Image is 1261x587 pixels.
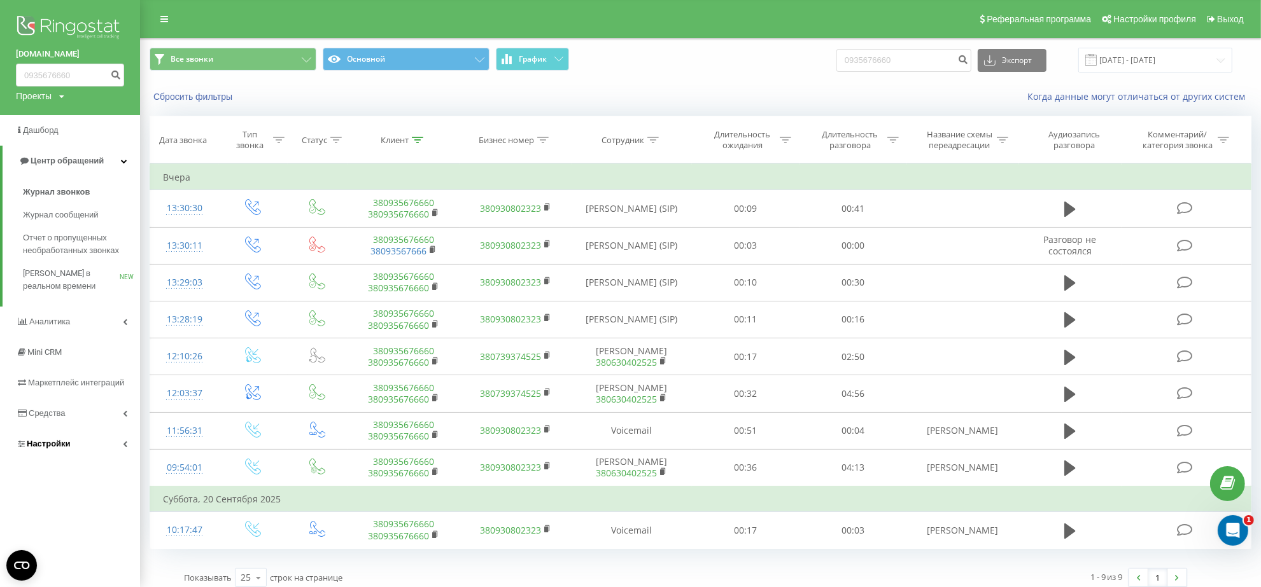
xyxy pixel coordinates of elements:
td: Суббота, 20 Сентября 2025 [150,487,1251,512]
span: Выход [1217,14,1244,24]
div: В случае возникновения вопросов — обращайтесь, всегда рады помочь! :)have a good day [10,260,209,437]
img: Ringostat logo [16,13,124,45]
div: Сотрудник [602,135,644,146]
span: Настройки [27,439,71,448]
a: 380935676660 [373,518,434,530]
img: have a good day [20,293,191,429]
iframe: Intercom live chat [1218,515,1248,546]
a: Центр обращений [3,146,140,176]
td: 00:17 [692,512,800,549]
a: Журнал звонков [23,181,140,204]
td: 00:00 [800,227,907,264]
td: 00:30 [800,264,907,301]
td: [PERSON_NAME] (SIP) [572,264,692,301]
td: [PERSON_NAME] (SIP) [572,301,692,338]
a: 380935676660 [368,356,429,368]
a: 380935676660 [368,430,429,442]
td: 04:13 [800,449,907,487]
a: [DOMAIN_NAME] [16,48,124,60]
button: Основной [323,48,490,71]
div: 25 [241,571,251,584]
td: 00:17 [692,338,800,375]
a: 380630402525 [596,393,657,405]
td: 00:11 [692,301,800,338]
div: 13:28:19 [163,307,206,332]
td: 00:04 [800,412,907,449]
a: 380930802323 [480,524,541,536]
a: 380935676660 [368,393,429,405]
a: 380935676660 [373,345,434,357]
span: Разговор не состоялся [1044,233,1097,257]
td: [PERSON_NAME] [572,338,692,375]
button: График [496,48,569,71]
td: 00:03 [692,227,800,264]
span: Маркетплейс интеграций [28,378,124,387]
td: Вчера [150,165,1251,190]
a: 380935676660 [368,319,429,331]
div: 09:54:01 [163,455,206,480]
h1: Fin [62,5,77,15]
td: 00:36 [692,449,800,487]
span: Реферальная программа [987,14,1091,24]
td: [PERSON_NAME] [906,449,1018,487]
button: Средство выбора эмодзи [20,417,30,427]
a: Когда данные могут отличаться от других систем [1027,90,1251,102]
a: 380930802323 [480,276,541,288]
div: 13:30:30 [163,196,206,221]
div: 11:56:31 [163,418,206,443]
a: 380630402525 [596,467,657,479]
a: 380930802323 [480,202,541,214]
td: [PERSON_NAME] [906,512,1018,549]
a: 380935676660 [368,530,429,542]
td: [PERSON_NAME] (SIP) [572,227,692,264]
button: Start recording [81,417,91,427]
a: 380935676660 [373,418,434,431]
div: Комментарий/категория звонка [1140,129,1215,151]
a: Отчет о пропущенных необработанных звонках [23,226,140,262]
a: [PERSON_NAME] в реальном времениNEW [23,262,140,298]
div: Здравствуйте.Не получила от вас обратную связь...Подскажите, пожалуйста, нужна ли еще какая-то по... [10,97,209,175]
a: 380935676660 [373,307,434,319]
a: 380935676660 [373,455,434,467]
div: Вадим говорит… [10,185,244,260]
button: Главная [199,8,223,32]
span: Mini CRM [27,347,62,357]
textarea: Ваше сообщение... [11,390,244,411]
div: Yuliia говорит… [10,260,244,447]
span: Журнал сообщений [23,209,98,221]
span: Средства [29,408,66,418]
td: [PERSON_NAME] [572,449,692,487]
td: [PERSON_NAME] [572,375,692,412]
a: Журнал сообщений [23,204,140,226]
td: 02:50 [800,338,907,375]
span: График [519,55,547,64]
button: Экспорт [978,49,1046,72]
div: Длительность ожидания [708,129,777,151]
div: Клиент [381,135,409,146]
a: 380739374525 [480,350,541,363]
div: Бизнес номер [479,135,534,146]
a: 380935676660 [373,270,434,282]
div: Длительность разговора [816,129,884,151]
td: 00:16 [800,301,907,338]
div: 23 сентября [10,80,244,97]
a: 380930802323 [480,313,541,325]
td: [PERSON_NAME] [906,412,1018,449]
div: Проекты [16,90,52,102]
td: 00:10 [692,264,800,301]
div: Дата звонка [159,135,207,146]
span: Показывать [184,572,232,583]
button: Отправить сообщение… [218,411,239,432]
input: Поиск по номеру [16,64,124,86]
span: Центр обращений [31,156,104,165]
a: 380935676660 [373,197,434,209]
input: Поиск по номеру [836,49,971,72]
a: 380930802323 [480,424,541,436]
span: Журнал звонков [23,186,90,198]
div: Аудиозапись разговора [1033,129,1116,151]
td: 00:32 [692,375,800,412]
div: 1 - 9 из 9 [1090,570,1123,583]
div: 12:03:37 [163,381,206,406]
span: строк на странице [270,572,342,583]
a: 380935676660 [368,208,429,220]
